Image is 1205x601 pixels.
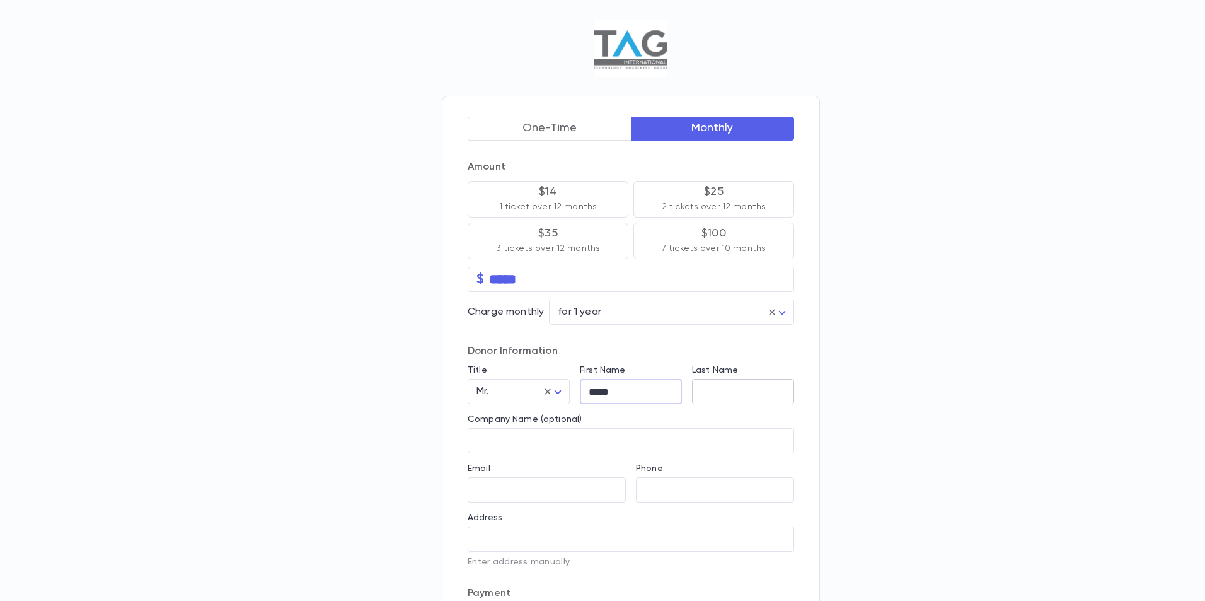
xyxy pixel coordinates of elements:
[468,365,487,375] label: Title
[476,387,489,397] span: Mr.
[636,464,663,474] label: Phone
[468,161,794,173] p: Amount
[468,380,570,404] div: Mr.
[468,587,794,600] p: Payment
[539,185,557,198] p: $14
[468,181,628,218] button: $141 ticket over 12 months
[662,201,766,213] p: 2 tickets over 12 months
[468,513,502,523] label: Address
[468,223,628,259] button: $353 tickets over 12 months
[468,557,794,567] p: Enter address manually
[580,365,625,375] label: First Name
[499,201,597,213] p: 1 ticket over 12 months
[704,185,724,198] p: $25
[662,242,766,255] p: 7 tickets over 10 months
[692,365,738,375] label: Last Name
[549,300,794,325] div: for 1 year
[476,273,484,286] p: $
[631,117,795,141] button: Monthly
[468,414,582,424] label: Company Name (optional)
[538,227,558,240] p: $35
[633,181,794,218] button: $252 tickets over 12 months
[468,345,794,358] p: Donor Information
[558,307,601,317] span: for 1 year
[633,223,794,259] button: $1007 tickets over 10 months
[468,306,544,318] p: Charge monthly
[468,117,631,141] button: One-Time
[496,242,600,255] p: 3 tickets over 12 months
[701,227,726,240] p: $100
[594,20,667,77] img: Logo
[468,464,490,474] label: Email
